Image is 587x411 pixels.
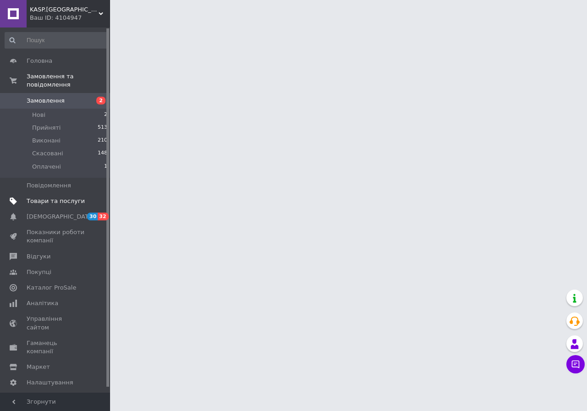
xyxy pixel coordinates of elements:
[87,213,98,220] span: 30
[98,213,108,220] span: 32
[96,97,105,104] span: 2
[27,57,52,65] span: Головна
[32,124,61,132] span: Прийняті
[27,252,50,261] span: Відгуки
[27,228,85,245] span: Показники роботи компанії
[32,163,61,171] span: Оплачені
[32,111,45,119] span: Нові
[98,137,107,145] span: 210
[104,111,107,119] span: 2
[30,5,99,14] span: KASP.UKRAINE
[27,72,110,89] span: Замовлення та повідомлення
[27,284,76,292] span: Каталог ProSale
[98,124,107,132] span: 513
[27,97,65,105] span: Замовлення
[104,163,107,171] span: 1
[32,149,63,158] span: Скасовані
[27,378,73,387] span: Налаштування
[27,339,85,356] span: Гаманець компанії
[27,299,58,307] span: Аналітика
[98,149,107,158] span: 148
[27,197,85,205] span: Товари та послуги
[5,32,108,49] input: Пошук
[566,355,585,373] button: Чат з покупцем
[30,14,110,22] div: Ваш ID: 4104947
[27,181,71,190] span: Повідомлення
[27,268,51,276] span: Покупці
[27,213,94,221] span: [DEMOGRAPHIC_DATA]
[32,137,61,145] span: Виконані
[27,315,85,331] span: Управління сайтом
[27,363,50,371] span: Маркет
